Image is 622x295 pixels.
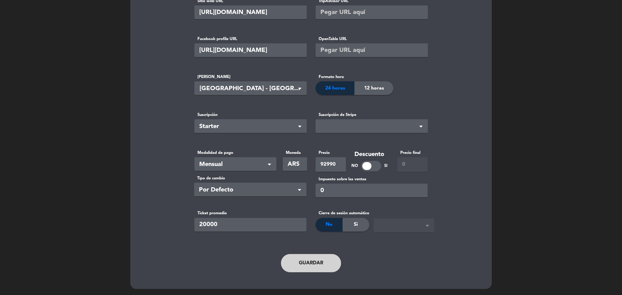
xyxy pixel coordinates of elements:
label: Modalidad de pago [194,150,276,156]
label: Moneda [283,150,307,156]
input: Pegar URL aquí [316,43,428,57]
label: Facebook profile URL [194,36,306,42]
label: Ticket promedio [194,210,306,216]
label: Cierre de sesión automático [316,210,369,216]
input: 0 [316,157,346,172]
label: Suscripción [194,112,307,118]
label: Tipo de cambio [194,175,306,181]
button: Guardar [281,254,341,272]
label: Impuesto sobre las ventas [316,176,428,182]
span: No [326,221,333,229]
label: Precio final [397,150,428,156]
span: 12 horas [364,84,384,92]
input: https://lacocina-california.com [194,5,307,19]
span: Mensual [199,160,267,170]
span: Si [354,221,358,229]
span: 24 horas [325,84,345,92]
input: 0 [194,218,306,232]
input: XXX [283,157,307,171]
label: Suscripción de Stripe [316,112,428,118]
label: Formato hora [316,74,393,80]
input: 0 [397,157,428,172]
input: 0 [316,184,428,197]
input: Pegar URL aquí [316,5,428,19]
input: Pegar URL aquí [194,43,307,57]
span: Starter [199,122,297,132]
label: Precio [316,150,346,156]
label: [PERSON_NAME] [194,74,307,80]
label: OpenTable URL [316,36,428,42]
span: [GEOGRAPHIC_DATA] - [GEOGRAPHIC_DATA] [200,84,304,94]
span: Por Defecto [199,185,297,195]
label: Descuento [351,150,388,160]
